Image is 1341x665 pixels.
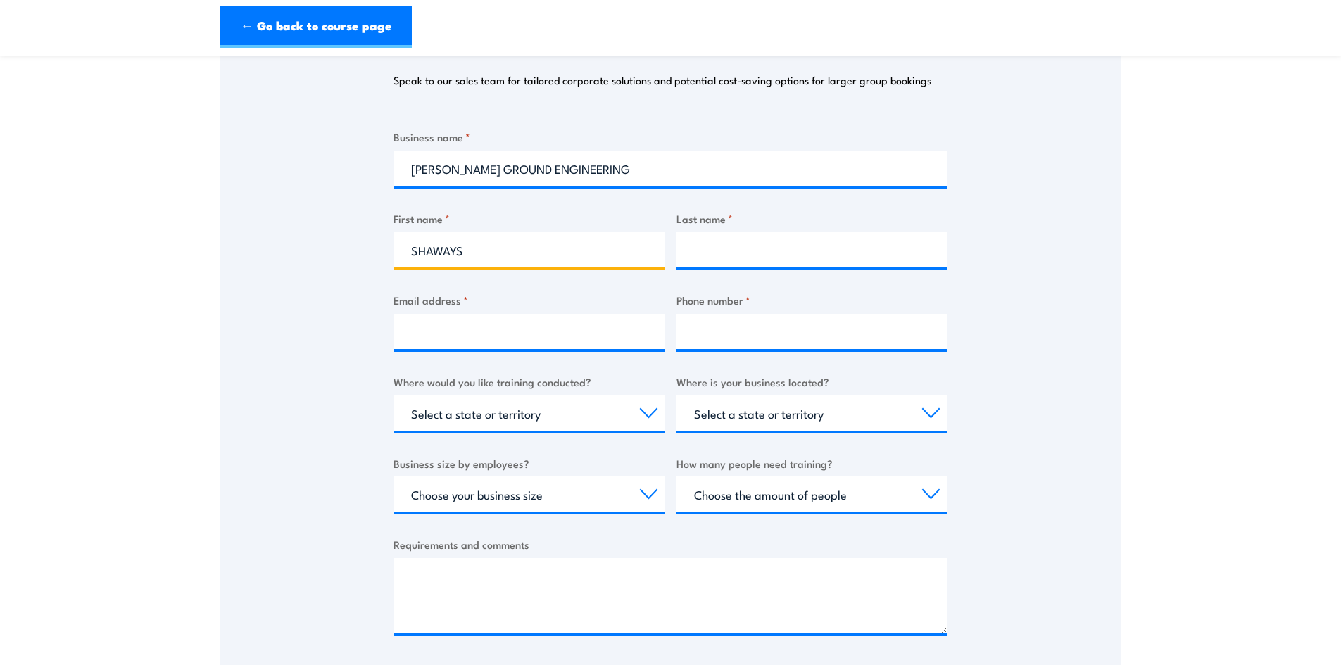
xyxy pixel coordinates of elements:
[676,292,948,308] label: Phone number
[676,374,948,390] label: Where is your business located?
[394,210,665,227] label: First name
[676,455,948,471] label: How many people need training?
[394,374,665,390] label: Where would you like training conducted?
[394,73,931,87] p: Speak to our sales team for tailored corporate solutions and potential cost-saving options for la...
[220,6,412,48] a: ← Go back to course page
[676,210,948,227] label: Last name
[394,292,665,308] label: Email address
[394,536,947,552] label: Requirements and comments
[394,129,947,145] label: Business name
[394,455,665,471] label: Business size by employees?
